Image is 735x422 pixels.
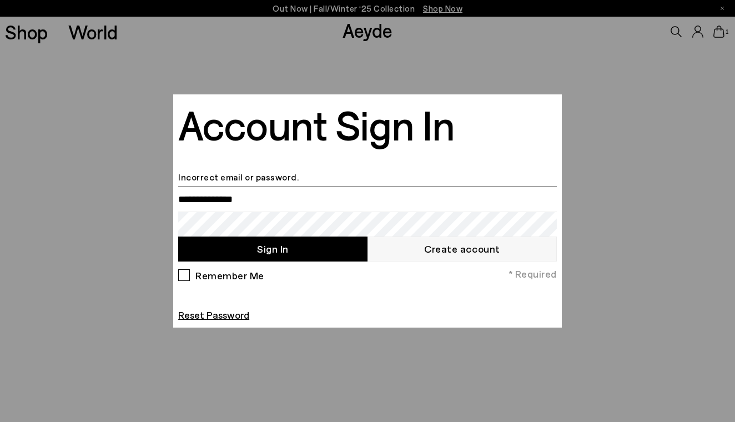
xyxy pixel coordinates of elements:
[178,170,557,184] li: Incorrect email or password.
[509,267,557,281] span: * Required
[178,237,367,262] button: Sign In
[367,237,557,262] a: Create account
[192,269,264,280] label: Remember Me
[178,102,455,146] h2: Account Sign In
[178,309,249,321] a: Reset Password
